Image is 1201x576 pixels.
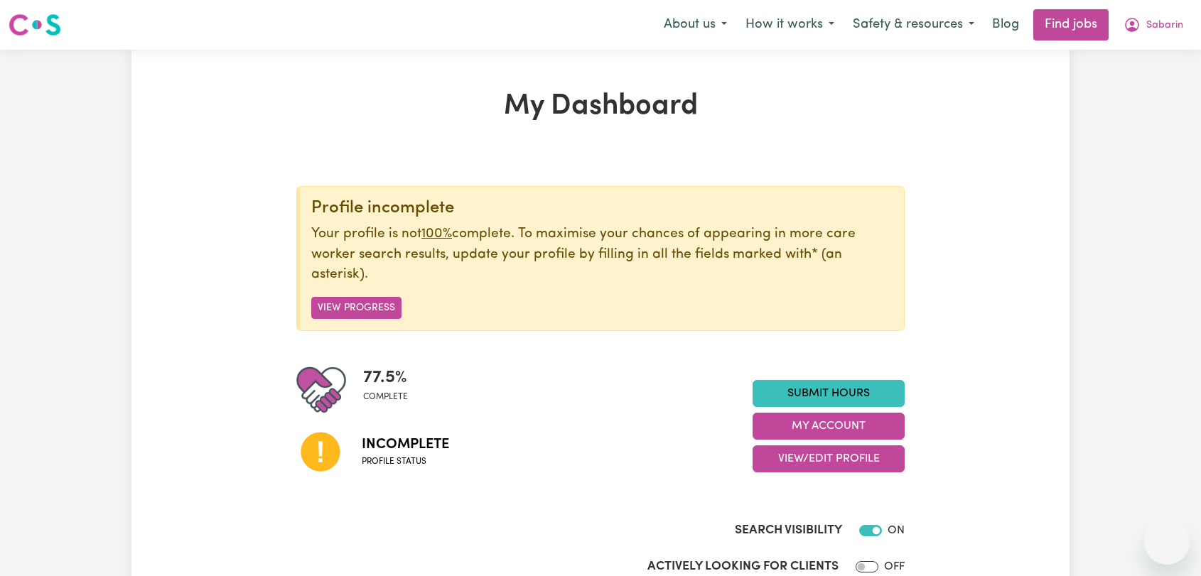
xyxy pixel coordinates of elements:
img: Careseekers logo [9,12,61,38]
a: Find jobs [1033,9,1109,40]
button: View/Edit Profile [753,445,905,472]
u: 100% [421,227,452,241]
a: Submit Hours [753,380,905,407]
h1: My Dashboard [296,89,905,124]
span: Incomplete [362,434,449,455]
p: Your profile is not complete. To maximise your chances of appearing in more care worker search re... [311,224,893,286]
span: ON [888,525,905,536]
span: OFF [884,561,905,572]
button: My Account [753,413,905,440]
button: View Progress [311,297,402,319]
a: Careseekers logo [9,9,61,41]
a: Blog [984,9,1028,40]
span: 77.5 % [363,365,408,391]
button: About us [655,10,736,40]
div: Profile completeness: 77.5% [363,365,419,415]
label: Search Visibility [735,521,842,540]
label: Actively Looking for Clients [647,558,839,576]
iframe: Button to launch messaging window [1144,519,1190,565]
span: Sabarin [1146,18,1183,33]
button: Safety & resources [844,10,984,40]
span: complete [363,391,408,403]
button: How it works [736,10,844,40]
span: Profile status [362,455,449,468]
button: My Account [1114,10,1192,40]
div: Profile incomplete [311,198,893,219]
